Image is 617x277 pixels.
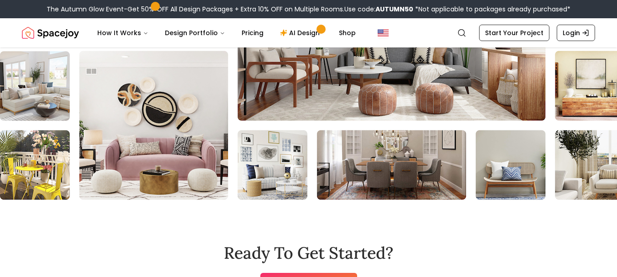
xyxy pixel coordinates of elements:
[22,24,79,42] img: Spacejoy Logo
[332,24,363,42] a: Shop
[413,5,570,14] span: *Not applicable to packages already purchased*
[234,24,271,42] a: Pricing
[378,27,389,38] img: United States
[158,24,232,42] button: Design Portfolio
[557,25,595,41] a: Login
[479,25,549,41] a: Start Your Project
[224,244,393,262] h2: Ready To Get Started?
[22,24,79,42] a: Spacejoy
[90,24,363,42] nav: Main
[90,24,156,42] button: How It Works
[22,18,595,47] nav: Global
[273,24,330,42] a: AI Design
[375,5,413,14] b: AUTUMN50
[344,5,413,14] span: Use code:
[47,5,570,14] div: The Autumn Glow Event-Get 50% OFF All Design Packages + Extra 10% OFF on Multiple Rooms.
